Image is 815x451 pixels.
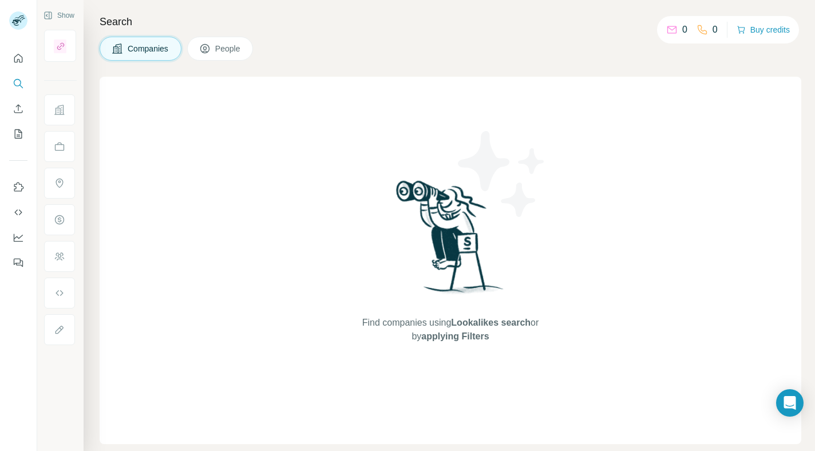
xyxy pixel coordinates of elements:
button: Enrich CSV [9,98,27,119]
span: People [215,43,242,54]
button: My lists [9,124,27,144]
button: Use Surfe on LinkedIn [9,177,27,197]
h4: Search [100,14,801,30]
button: Quick start [9,48,27,69]
button: Feedback [9,252,27,273]
img: Surfe Illustration - Stars [450,122,553,225]
button: Buy credits [737,22,790,38]
img: Surfe Illustration - Woman searching with binoculars [391,177,510,305]
button: Use Surfe API [9,202,27,223]
button: Search [9,73,27,94]
span: Lookalikes search [451,318,531,327]
p: 0 [682,23,687,37]
span: Companies [128,43,169,54]
span: applying Filters [421,331,489,341]
p: 0 [713,23,718,37]
span: Find companies using or by [359,316,542,343]
button: Show [35,7,82,24]
button: Dashboard [9,227,27,248]
div: Open Intercom Messenger [776,389,804,417]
